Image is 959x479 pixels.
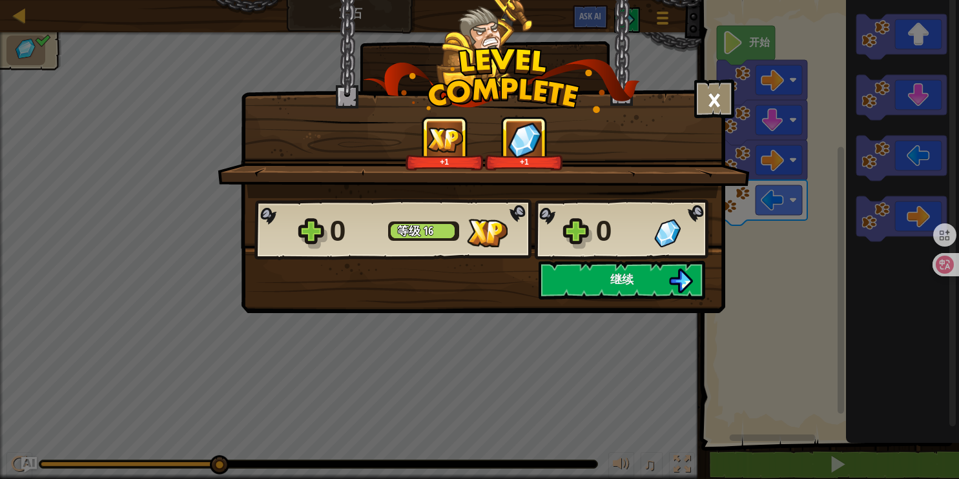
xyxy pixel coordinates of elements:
[408,157,481,167] div: +1
[330,210,380,252] div: 0
[694,79,734,118] button: ×
[488,157,561,167] div: +1
[596,210,646,252] div: 0
[467,219,508,247] img: 获得经验
[610,271,634,287] span: 继续
[668,269,693,293] img: 继续
[397,223,423,239] span: 等级
[423,223,433,239] span: 16
[539,261,705,300] button: 继续
[427,127,463,152] img: 获得经验
[508,122,542,158] img: 获得宝石
[654,219,681,247] img: 获得宝石
[363,48,640,113] img: level_complete.png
